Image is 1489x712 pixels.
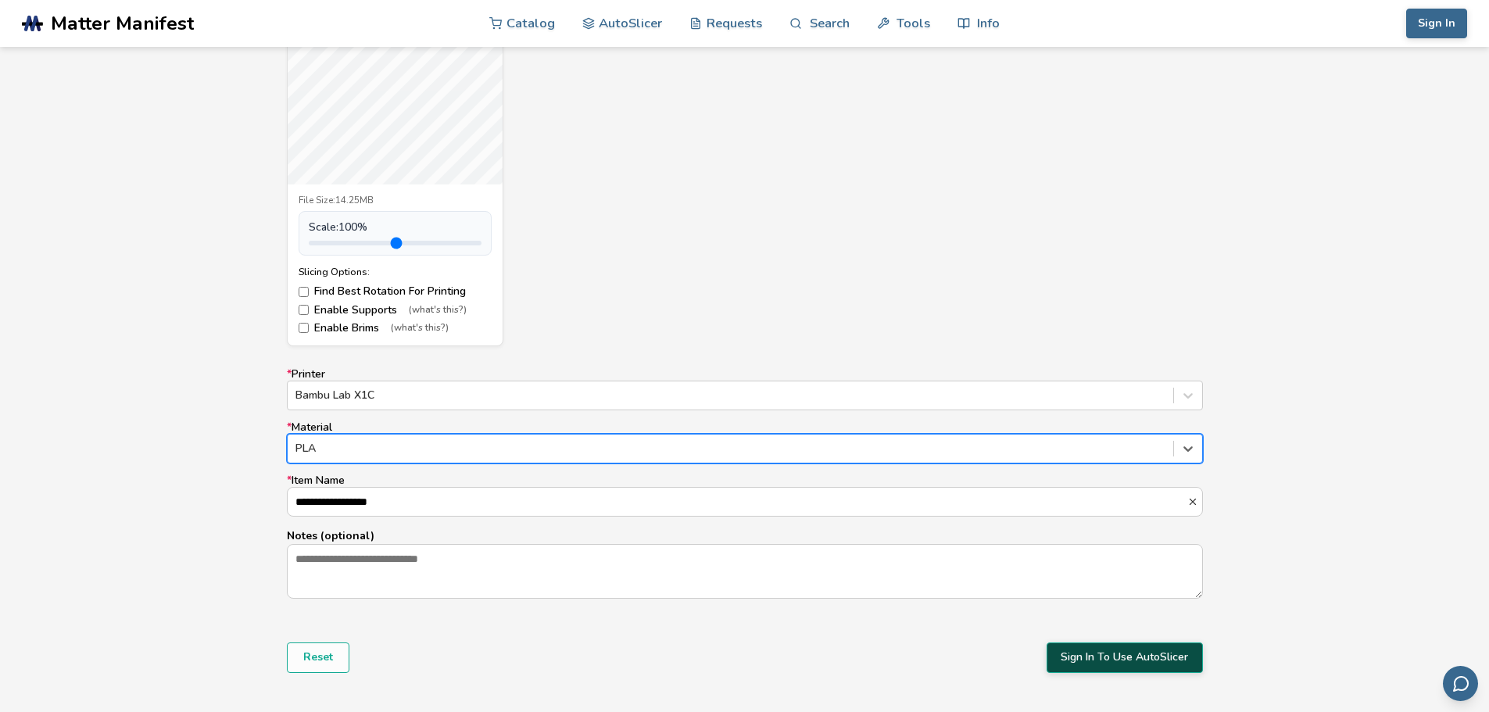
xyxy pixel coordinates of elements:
label: Material [287,421,1203,463]
span: (what's this?) [391,323,449,334]
label: Item Name [287,474,1203,517]
button: *Item Name [1187,496,1202,507]
input: Enable Brims(what's this?) [299,323,309,333]
label: Printer [287,368,1203,410]
span: Scale: 100 % [309,221,367,234]
input: Find Best Rotation For Printing [299,287,309,297]
input: *Item Name [288,488,1187,516]
label: Find Best Rotation For Printing [299,285,492,298]
span: Matter Manifest [51,13,194,34]
button: Send feedback via email [1443,666,1478,701]
button: Reset [287,642,349,672]
p: Notes (optional) [287,528,1203,544]
label: Enable Supports [299,304,492,317]
label: Enable Brims [299,322,492,335]
input: Enable Supports(what's this?) [299,305,309,315]
div: Slicing Options: [299,267,492,277]
span: (what's this?) [409,305,467,316]
button: Sign In [1406,9,1467,38]
textarea: Notes (optional) [288,545,1202,598]
div: File Size: 14.25MB [299,195,492,206]
button: Sign In To Use AutoSlicer [1047,642,1203,672]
